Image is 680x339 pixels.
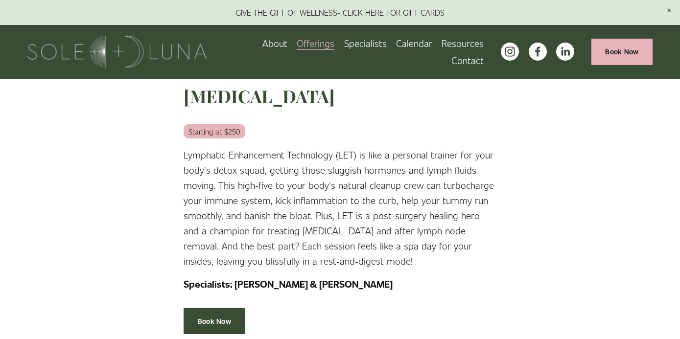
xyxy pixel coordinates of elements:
[297,35,334,52] a: folder dropdown
[184,147,496,269] p: Lymphatic Enhancement Technology (LET) is like a personal trainer for your body's detox squad, ge...
[442,36,484,51] span: Resources
[184,308,245,334] a: Book Now
[529,43,547,61] a: facebook-unauth
[297,36,334,51] span: Offerings
[396,35,432,52] a: Calendar
[501,43,519,61] a: instagram-unauth
[442,35,484,52] a: folder dropdown
[591,39,653,65] a: Book Now
[27,36,207,68] img: Sole + Luna
[184,124,245,138] em: Starting at $250
[184,277,393,290] strong: Specialists: [PERSON_NAME] & [PERSON_NAME]
[184,84,496,108] h3: [MEDICAL_DATA]
[451,52,484,69] a: Contact
[344,35,387,52] a: Specialists
[556,43,574,61] a: LinkedIn
[262,35,287,52] a: About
